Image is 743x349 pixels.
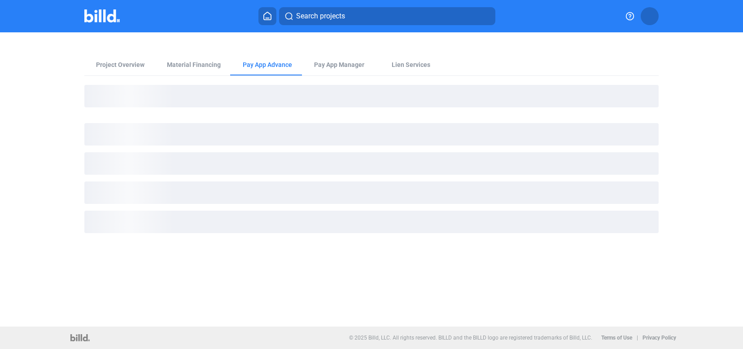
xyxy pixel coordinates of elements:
[314,60,364,69] span: Pay App Manager
[637,335,638,341] p: |
[70,334,90,341] img: logo
[392,60,430,69] div: Lien Services
[279,7,495,25] button: Search projects
[84,85,659,107] div: loading
[96,60,144,69] div: Project Overview
[84,181,659,204] div: loading
[642,335,676,341] b: Privacy Policy
[84,152,659,175] div: loading
[84,123,659,146] div: loading
[167,60,221,69] div: Material Financing
[84,9,120,22] img: Billd Company Logo
[296,11,345,22] span: Search projects
[243,60,292,69] div: Pay App Advance
[349,335,592,341] p: © 2025 Billd, LLC. All rights reserved. BILLD and the BILLD logo are registered trademarks of Bil...
[601,335,632,341] b: Terms of Use
[84,211,659,233] div: loading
